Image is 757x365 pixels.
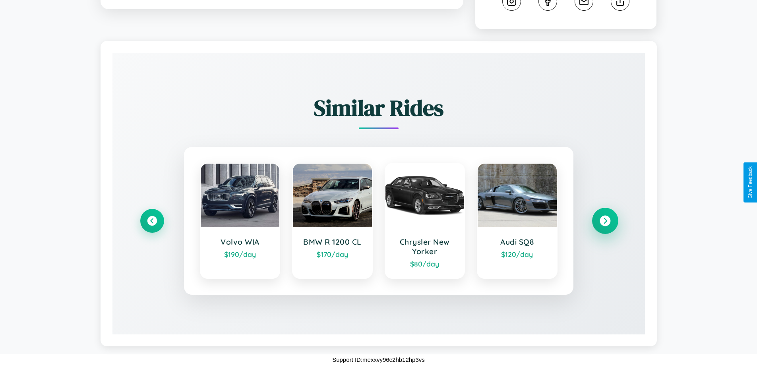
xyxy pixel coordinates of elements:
h3: Chrysler New Yorker [393,237,457,256]
h2: Similar Rides [140,93,617,123]
p: Support ID: mexxvy96c2hb12hp3vs [332,354,425,365]
h3: BMW R 1200 CL [301,237,364,247]
div: $ 120 /day [486,250,549,259]
h3: Volvo WIA [209,237,272,247]
div: $ 190 /day [209,250,272,259]
a: Audi SQ8$120/day [477,163,558,279]
a: Chrysler New Yorker$80/day [385,163,465,279]
a: Volvo WIA$190/day [200,163,281,279]
h3: Audi SQ8 [486,237,549,247]
div: Give Feedback [747,166,753,199]
div: $ 80 /day [393,259,457,268]
div: $ 170 /day [301,250,364,259]
a: BMW R 1200 CL$170/day [292,163,373,279]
